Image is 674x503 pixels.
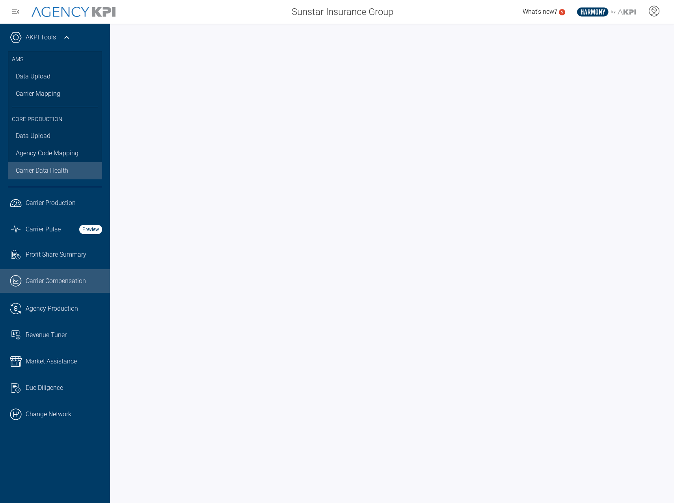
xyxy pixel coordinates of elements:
span: Carrier Data Health [16,166,68,175]
strong: Preview [79,225,102,234]
span: Agency Production [26,304,78,313]
span: Sunstar Insurance Group [292,5,393,19]
span: Carrier Compensation [26,276,86,286]
a: Data Upload [8,68,102,85]
span: Due Diligence [26,383,63,393]
a: Carrier Data Health [8,162,102,179]
span: Carrier Pulse [26,225,61,234]
span: Revenue Tuner [26,330,67,340]
a: Agency Code Mapping [8,145,102,162]
span: Carrier Production [26,198,76,208]
text: 5 [561,10,563,14]
span: Market Assistance [26,357,77,366]
span: Profit Share Summary [26,250,86,259]
span: What's new? [523,8,557,15]
a: Data Upload [8,127,102,145]
a: 5 [559,9,565,15]
img: AgencyKPI [32,7,115,17]
a: Carrier Mapping [8,85,102,102]
a: AKPI Tools [26,33,56,42]
h3: AMS [12,51,98,68]
h3: Core Production [12,106,98,128]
